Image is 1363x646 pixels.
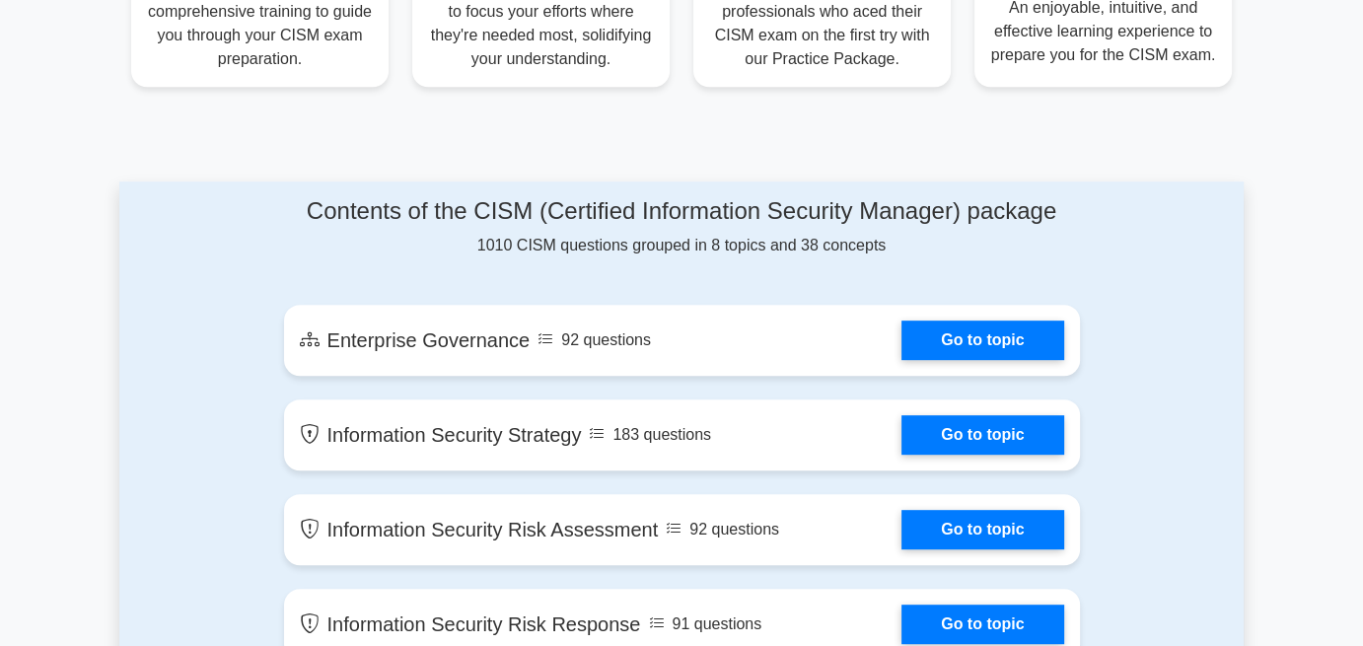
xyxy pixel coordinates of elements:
a: Go to topic [901,415,1063,455]
a: Go to topic [901,605,1063,644]
a: Go to topic [901,321,1063,360]
div: 1010 CISM questions grouped in 8 topics and 38 concepts [284,197,1080,257]
a: Go to topic [901,510,1063,549]
h4: Contents of the CISM (Certified Information Security Manager) package [284,197,1080,226]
